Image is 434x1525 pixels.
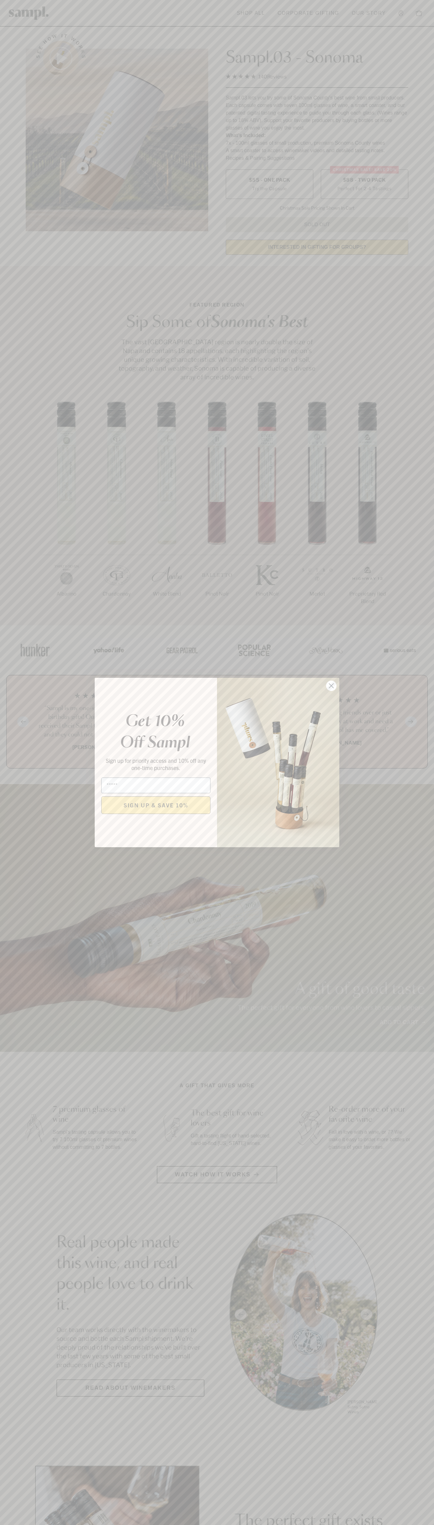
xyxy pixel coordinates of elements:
button: SIGN UP & SAVE 10% [101,796,210,814]
button: Close dialog [326,680,337,691]
span: Sign up for priority access and 10% off any one-time purchases. [106,757,206,771]
em: Get 10% Off Sampl [120,714,190,751]
img: 96933287-25a1-481a-a6d8-4dd623390dc6.png [217,678,339,847]
input: Email [101,778,210,793]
